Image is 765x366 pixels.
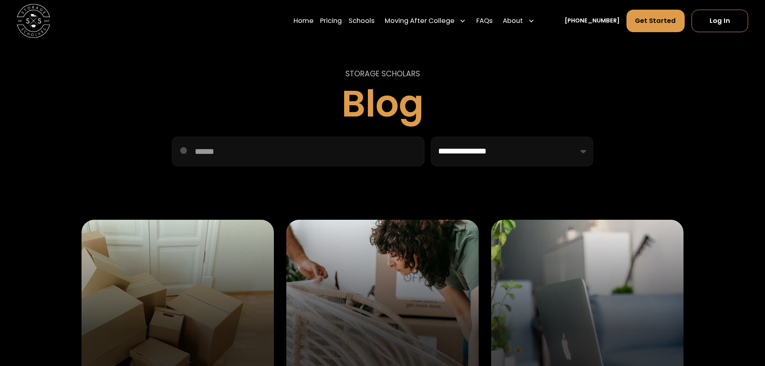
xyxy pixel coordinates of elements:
[565,16,620,25] a: [PHONE_NUMBER]
[320,9,342,33] a: Pricing
[345,68,420,80] p: STORAGE SCHOLARS
[294,9,314,33] a: Home
[381,9,470,33] div: Moving After College
[342,84,424,124] h1: Blog
[476,9,493,33] a: FAQs
[626,10,685,32] a: Get Started
[349,9,375,33] a: Schools
[172,137,593,166] form: Email Form 2
[503,16,523,26] div: About
[500,9,538,33] div: About
[17,4,50,37] img: Storage Scholars main logo
[692,10,748,32] a: Log In
[385,16,455,26] div: Moving After College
